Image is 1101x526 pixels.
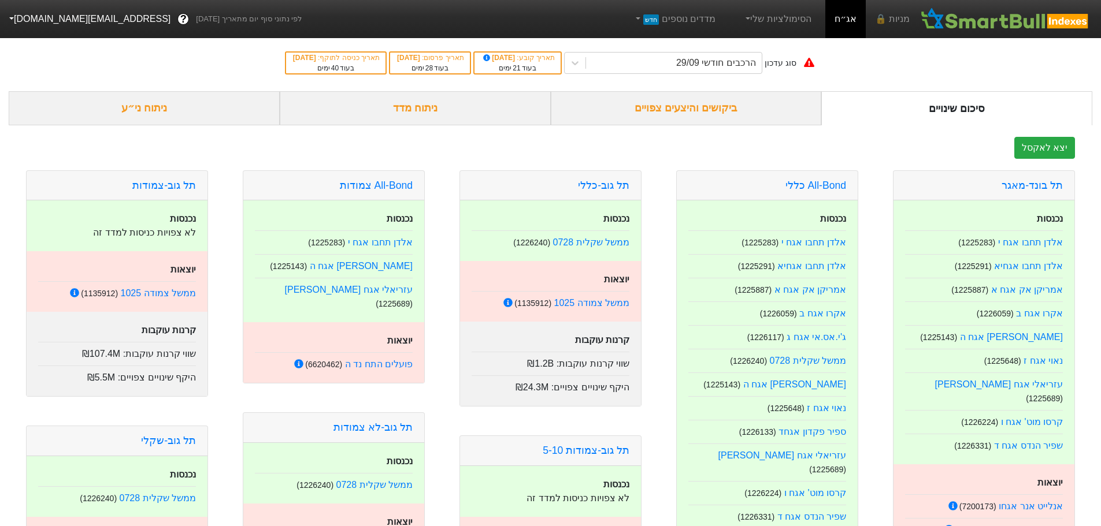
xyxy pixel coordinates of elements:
[760,309,797,318] small: ( 1226059 )
[170,214,196,223] strong: נכנסות
[739,8,816,31] a: הסימולציות שלי
[472,375,629,394] div: היקף שינויים צפויים :
[9,91,280,125] div: ניתוח ני״ע
[280,91,551,125] div: ניתוח מדד
[787,332,846,342] a: ג'י.אס.אי אגח ג
[1024,356,1063,365] a: נאוי אגח ז
[961,417,998,427] small: ( 1226224 )
[82,349,120,359] span: ₪107.4M
[425,64,433,72] span: 28
[1014,137,1075,159] button: יצא לאקסל
[141,435,196,446] a: תל גוב-שקלי
[958,238,995,247] small: ( 1225283 )
[340,180,413,191] a: All-Bond צמודות
[292,53,380,63] div: תאריך כניסה לתוקף :
[960,332,1063,342] a: [PERSON_NAME] אגח ה
[1002,180,1063,191] a: תל בונד-מאגר
[132,180,196,191] a: תל גוב-צמודות
[480,63,555,73] div: בעוד ימים
[292,63,380,73] div: בעוד ימים
[80,494,117,503] small: ( 1226240 )
[348,237,413,247] a: אלדן תחבו אגח י
[293,54,318,62] span: [DATE]
[120,493,196,503] a: ממשל שקלית 0728
[718,450,847,460] a: עזריאלי אגח [PERSON_NAME]
[308,238,345,247] small: ( 1225283 )
[742,238,779,247] small: ( 1225283 )
[739,427,776,437] small: ( 1226133 )
[765,57,796,69] div: סוג עדכון
[345,359,413,369] a: פועלים התח נד ה
[951,285,988,294] small: ( 1225887 )
[984,356,1021,365] small: ( 1225648 )
[785,180,846,191] a: All-Bond כללי
[397,54,422,62] span: [DATE]
[38,342,196,361] div: שווי קרנות עוקבות :
[735,285,772,294] small: ( 1225887 )
[170,469,196,479] strong: נכנסות
[38,226,196,240] p: לא צפויות כניסות למדד זה
[1001,417,1063,427] a: קרסו מוט' אגח ו
[820,214,846,223] strong: נכנסות
[747,333,784,342] small: ( 1226117 )
[336,480,413,490] a: ממשל שקלית 0728
[994,441,1063,450] a: שפיר הנדס אגח ד
[331,64,339,72] span: 40
[1016,308,1063,318] a: אקרו אגח ב
[604,274,629,284] strong: יוצאות
[87,372,116,382] span: ₪5.5M
[387,335,413,345] strong: יוצאות
[603,479,629,489] strong: נכנסות
[180,12,187,27] span: ?
[38,365,196,385] div: היקף שינויים צפויים :
[676,56,756,70] div: הרכבים חודשי 29/09
[628,8,720,31] a: מדדים נוספיםחדש
[121,288,196,298] a: ממשל צמודה 1025
[935,379,1063,389] a: עזריאלי אגח [PERSON_NAME]
[1026,394,1063,403] small: ( 1225689 )
[768,404,805,413] small: ( 1225648 )
[777,512,846,521] a: שפיר הנדס אגח ד
[703,380,740,389] small: ( 1225143 )
[387,456,413,466] strong: נכנסות
[738,262,775,271] small: ( 1225291 )
[553,237,629,247] a: ממשל שקלית 0728
[81,289,118,298] small: ( 1135912 )
[396,63,464,73] div: בעוד ימים
[920,333,957,342] small: ( 1225143 )
[170,264,196,274] strong: יוצאות
[387,214,413,223] strong: נכנסות
[514,299,551,308] small: ( 1135912 )
[770,356,846,365] a: ממשל שקלית 0728
[730,356,767,365] small: ( 1226240 )
[376,299,413,308] small: ( 1225689 )
[1037,214,1063,223] strong: נכנסות
[919,8,1092,31] img: SmartBull
[513,238,550,247] small: ( 1226240 )
[142,325,196,335] strong: קרנות עוקבות
[516,382,548,392] span: ₪24.3M
[977,309,1014,318] small: ( 1226059 )
[781,237,846,247] a: אלדן תחבו אגח י
[1037,477,1063,487] strong: יוצאות
[481,54,517,62] span: [DATE]
[472,491,629,505] p: לא צפויות כניסות למדד זה
[296,480,333,490] small: ( 1226240 )
[285,285,413,294] a: עזריאלי אגח [PERSON_NAME]
[959,502,996,511] small: ( 7200173 )
[480,53,555,63] div: תאריך קובע :
[809,465,846,474] small: ( 1225689 )
[513,64,520,72] span: 21
[305,360,342,369] small: ( 6620462 )
[821,91,1092,125] div: סיכום שינויים
[954,441,991,450] small: ( 1226331 )
[551,91,822,125] div: ביקושים והיצעים צפויים
[784,488,846,498] a: קרסו מוט' אגח ו
[779,427,846,437] a: ספיר פקדון אגחד
[554,298,629,308] a: ממשל צמודה 1025
[543,445,629,456] a: תל גוב-צמודות 5-10
[737,512,774,521] small: ( 1226331 )
[777,261,846,271] a: אלדן תחבו אגחיא
[196,13,302,25] span: לפי נתוני סוף יום מתאריך [DATE]
[643,14,659,25] span: חדש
